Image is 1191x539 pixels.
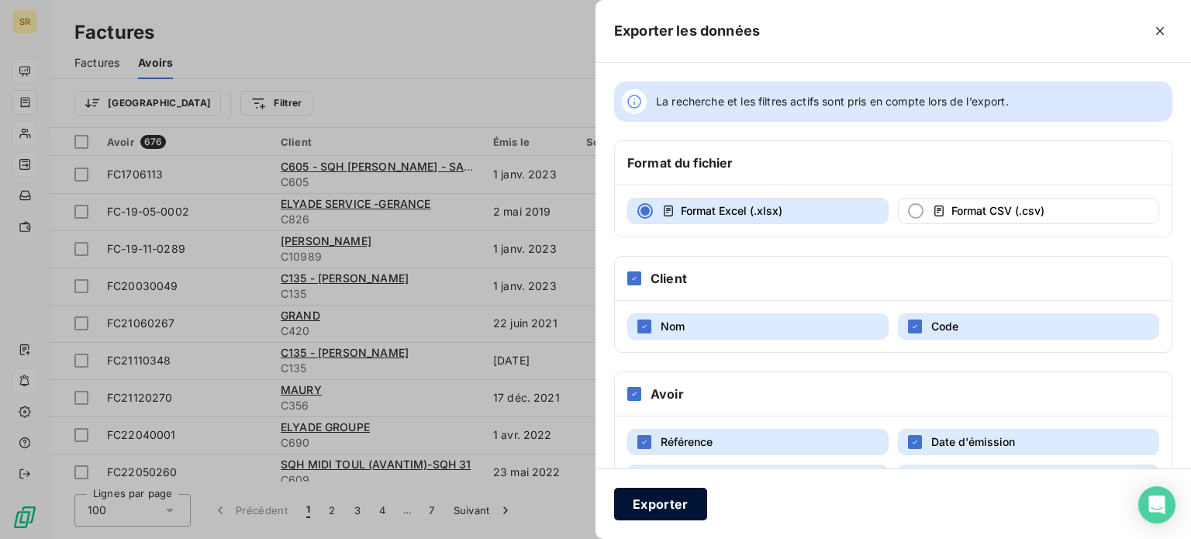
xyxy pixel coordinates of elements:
button: Référence [627,429,889,455]
h6: Avoir [651,385,684,403]
span: Date d'émission [931,435,1015,448]
h5: Exporter les données [614,20,760,42]
span: Format CSV (.csv) [951,204,1044,217]
button: Date d'émission [898,429,1159,455]
button: Format Excel (.xlsx) [627,198,889,224]
h6: Client [651,269,687,288]
button: Statut [898,465,1159,491]
span: Code [931,320,958,333]
span: La recherche et les filtres actifs sont pris en compte lors de l’export. [656,94,1009,109]
h6: Format du fichier [627,154,734,172]
span: Nom [661,320,685,333]
span: Format Excel (.xlsx) [681,204,782,217]
div: Open Intercom Messenger [1138,486,1175,523]
button: Nom [627,313,889,340]
button: Date d'échéance [627,465,889,491]
button: Format CSV (.csv) [898,198,1159,224]
span: Référence [661,435,713,448]
button: Code [898,313,1159,340]
button: Exporter [614,488,707,520]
